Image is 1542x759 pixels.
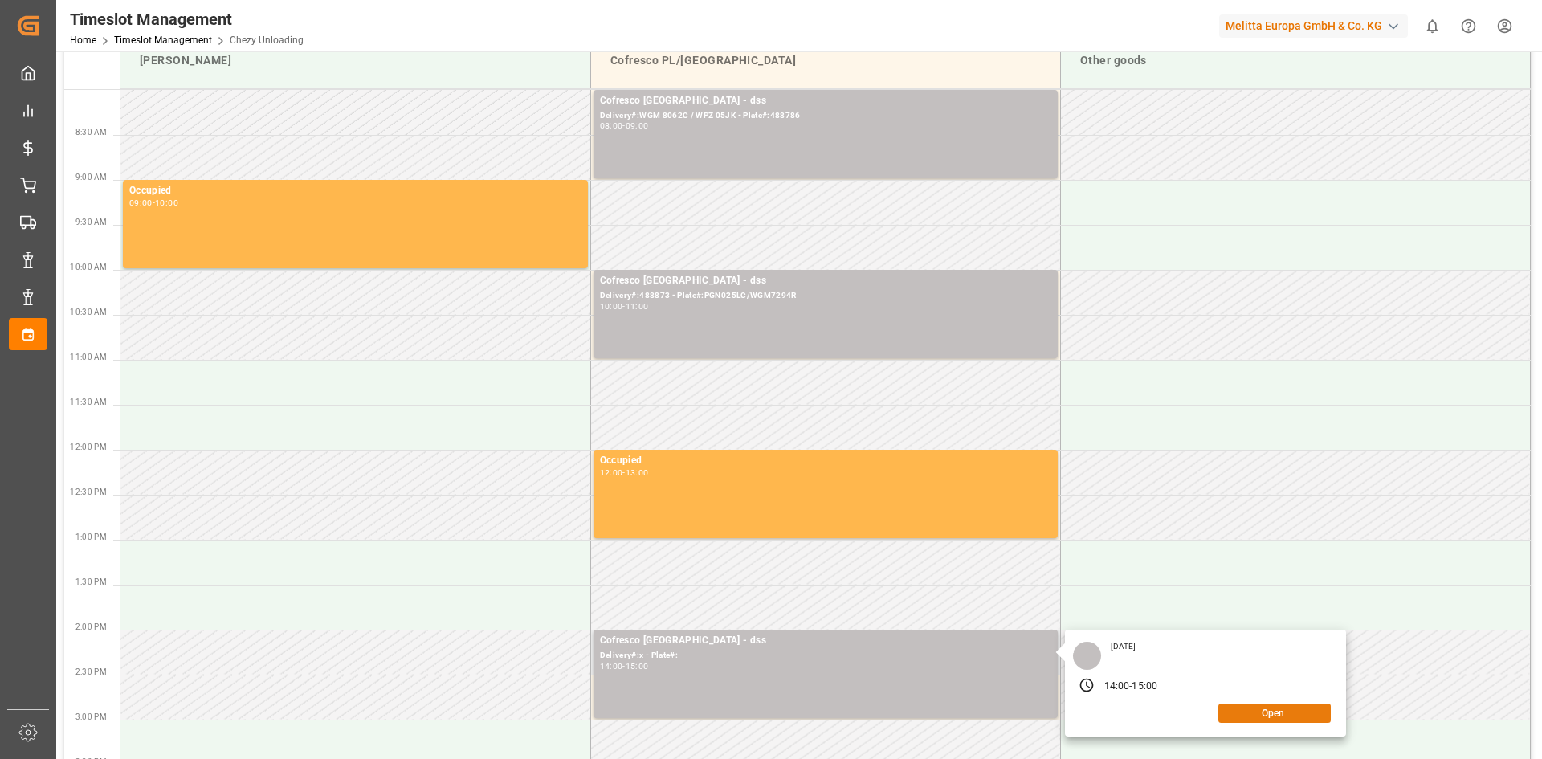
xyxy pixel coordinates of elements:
[600,273,1051,289] div: Cofresco [GEOGRAPHIC_DATA] - dss
[129,183,581,199] div: Occupied
[626,303,649,310] div: 11:00
[75,218,107,226] span: 9:30 AM
[626,469,649,476] div: 13:00
[600,122,623,129] div: 08:00
[70,263,107,271] span: 10:00 AM
[75,622,107,631] span: 2:00 PM
[70,488,107,496] span: 12:30 PM
[622,663,625,670] div: -
[70,7,304,31] div: Timeslot Management
[626,663,649,670] div: 15:00
[70,35,96,46] a: Home
[1219,10,1414,41] button: Melitta Europa GmbH & Co. KG
[75,128,107,137] span: 8:30 AM
[1132,679,1157,694] div: 15:00
[133,46,577,75] div: [PERSON_NAME]
[114,35,212,46] a: Timeslot Management
[75,173,107,182] span: 9:00 AM
[70,353,107,361] span: 11:00 AM
[155,199,178,206] div: 10:00
[153,199,155,206] div: -
[626,122,649,129] div: 09:00
[600,649,1051,663] div: Delivery#:x - Plate#:
[75,667,107,676] span: 2:30 PM
[600,289,1051,303] div: Delivery#:488873 - Plate#:PGN025LC/WGM7294R
[129,199,153,206] div: 09:00
[70,308,107,316] span: 10:30 AM
[600,109,1051,123] div: Delivery#:WGM 8062C / WPZ 05JK - Plate#:488786
[1104,679,1130,694] div: 14:00
[1074,46,1517,75] div: Other goods
[1450,8,1487,44] button: Help Center
[70,443,107,451] span: 12:00 PM
[1129,679,1132,694] div: -
[1414,8,1450,44] button: show 0 new notifications
[600,93,1051,109] div: Cofresco [GEOGRAPHIC_DATA] - dss
[75,712,107,721] span: 3:00 PM
[75,577,107,586] span: 1:30 PM
[70,398,107,406] span: 11:30 AM
[1218,704,1331,723] button: Open
[600,453,1051,469] div: Occupied
[1219,14,1408,38] div: Melitta Europa GmbH & Co. KG
[1105,641,1142,652] div: [DATE]
[622,469,625,476] div: -
[600,469,623,476] div: 12:00
[622,122,625,129] div: -
[600,663,623,670] div: 14:00
[75,533,107,541] span: 1:00 PM
[622,303,625,310] div: -
[604,46,1047,75] div: Cofresco PL/[GEOGRAPHIC_DATA]
[600,633,1051,649] div: Cofresco [GEOGRAPHIC_DATA] - dss
[600,303,623,310] div: 10:00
